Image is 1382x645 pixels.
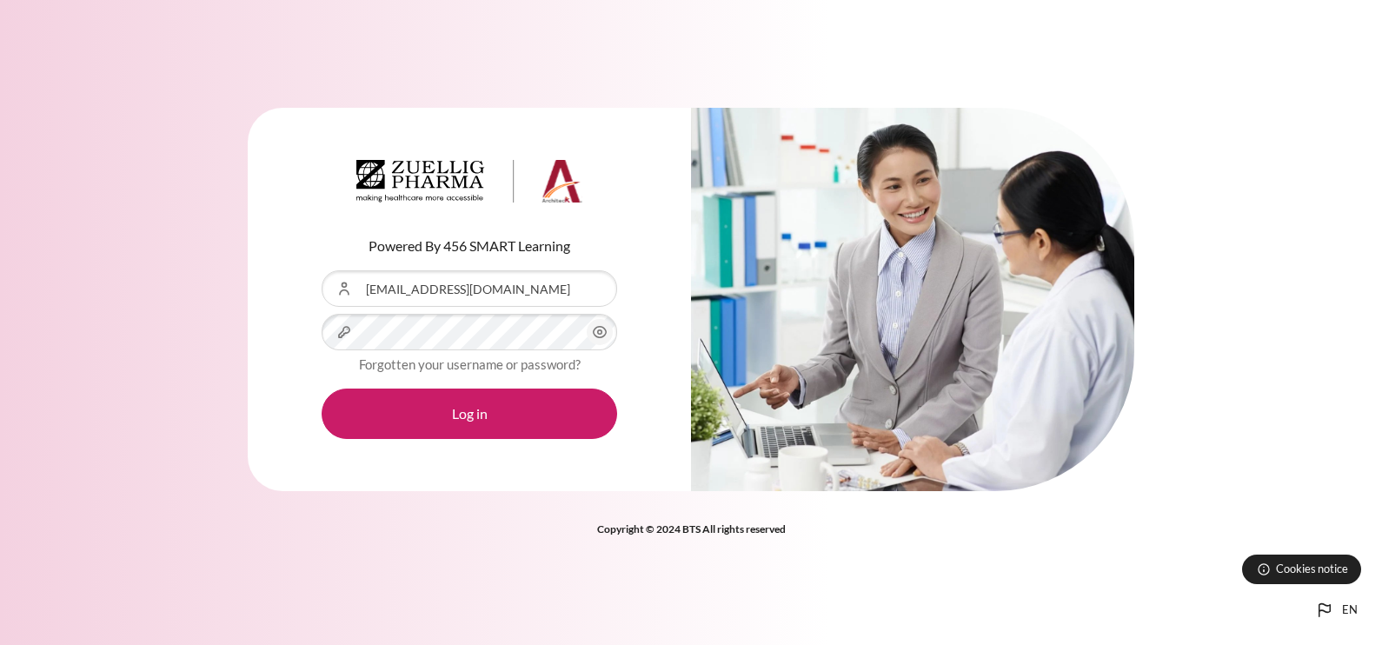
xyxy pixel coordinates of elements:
img: Architeck [356,160,582,203]
button: Log in [322,389,617,439]
button: Cookies notice [1242,555,1361,584]
span: Cookies notice [1276,561,1348,577]
a: Architeck [356,160,582,210]
strong: Copyright © 2024 BTS All rights reserved [597,522,786,535]
a: Forgotten your username or password? [359,356,581,372]
input: Username or Email Address [322,270,617,307]
p: Powered By 456 SMART Learning [322,236,617,256]
button: Languages [1307,593,1365,628]
span: en [1342,602,1358,619]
